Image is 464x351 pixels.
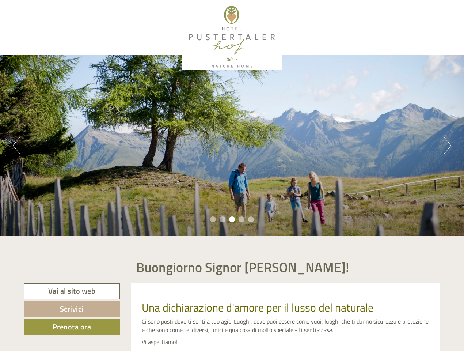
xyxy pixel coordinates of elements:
[11,21,105,27] div: [GEOGRAPHIC_DATA]
[13,136,20,155] button: Previous
[142,317,430,334] p: Ci sono posti dove ti senti a tuo agio. Luoghi, dove puoi essere come vuoi, luoghi che ti danno s...
[24,301,120,317] a: Scrivici
[24,283,120,299] a: Vai al sito web
[129,5,159,18] div: giovedì
[11,35,105,41] small: 02:51
[316,325,319,334] em: a
[136,260,349,275] h1: Buongiorno Signor [PERSON_NAME]!
[250,189,288,205] button: Invia
[142,338,430,346] p: Vi aspettiamo!
[444,136,451,155] button: Next
[24,319,120,335] a: Prenota ora
[5,20,109,42] div: Buon giorno, come possiamo aiutarla?
[321,325,332,334] em: casa
[142,299,373,316] span: Una dichiarazione d'amore per il lusso del naturale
